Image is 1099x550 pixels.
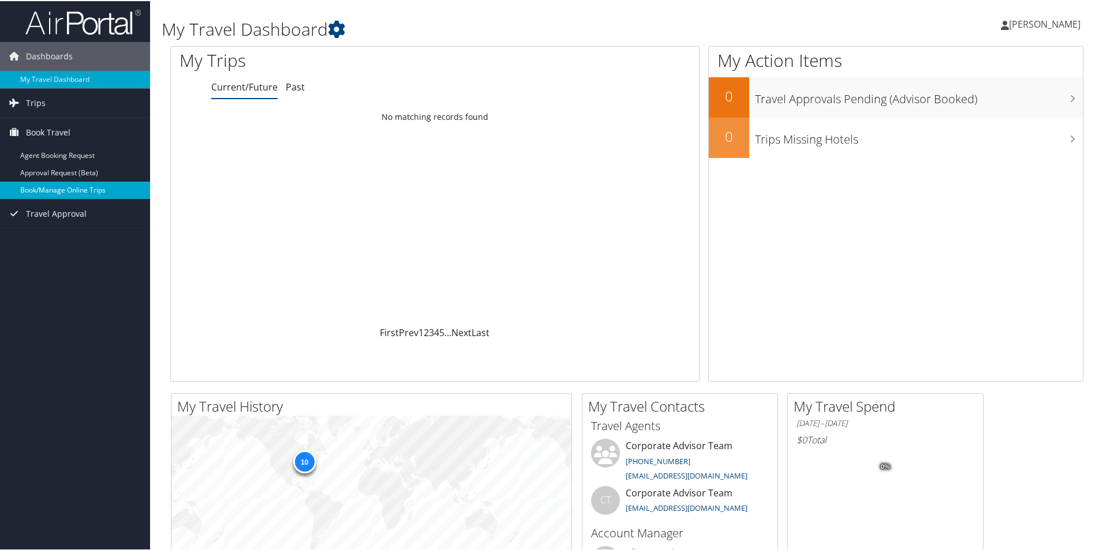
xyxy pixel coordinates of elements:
tspan: 0% [881,462,890,469]
a: Prev [399,325,418,338]
a: [EMAIL_ADDRESS][DOMAIN_NAME] [626,469,747,480]
h1: My Travel Dashboard [162,16,782,40]
a: 5 [439,325,444,338]
a: 2 [424,325,429,338]
span: Book Travel [26,117,70,146]
div: CT [591,485,620,514]
h2: My Travel Contacts [588,395,777,415]
a: 4 [434,325,439,338]
li: Corporate Advisor Team [585,438,775,485]
h3: Trips Missing Hotels [755,125,1083,146]
a: [PERSON_NAME] [1001,6,1092,40]
a: 0Travel Approvals Pending (Advisor Booked) [709,76,1083,116]
span: Dashboards [26,41,73,70]
span: Trips [26,88,46,116]
h2: 0 [709,126,749,145]
a: 1 [418,325,424,338]
h1: My Trips [180,47,470,71]
span: Travel Approval [26,198,87,227]
span: [PERSON_NAME] [1009,17,1081,29]
h2: My Travel History [177,395,571,415]
h2: My Travel Spend [794,395,983,415]
h3: Account Manager [591,524,769,540]
h1: My Action Items [709,47,1083,71]
td: No matching records found [171,106,699,126]
h6: [DATE] - [DATE] [797,417,974,428]
a: [EMAIL_ADDRESS][DOMAIN_NAME] [626,502,747,512]
h3: Travel Agents [591,417,769,433]
span: … [444,325,451,338]
li: Corporate Advisor Team [585,485,775,522]
a: First [380,325,399,338]
h6: Total [797,432,974,445]
div: 10 [293,449,316,472]
a: [PHONE_NUMBER] [626,455,690,465]
a: Last [472,325,489,338]
h3: Travel Approvals Pending (Advisor Booked) [755,84,1083,106]
a: Current/Future [211,80,278,92]
a: Next [451,325,472,338]
a: 3 [429,325,434,338]
a: 0Trips Missing Hotels [709,116,1083,157]
span: $0 [797,432,807,445]
img: airportal-logo.png [25,7,141,35]
h2: 0 [709,85,749,105]
a: Past [286,80,305,92]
